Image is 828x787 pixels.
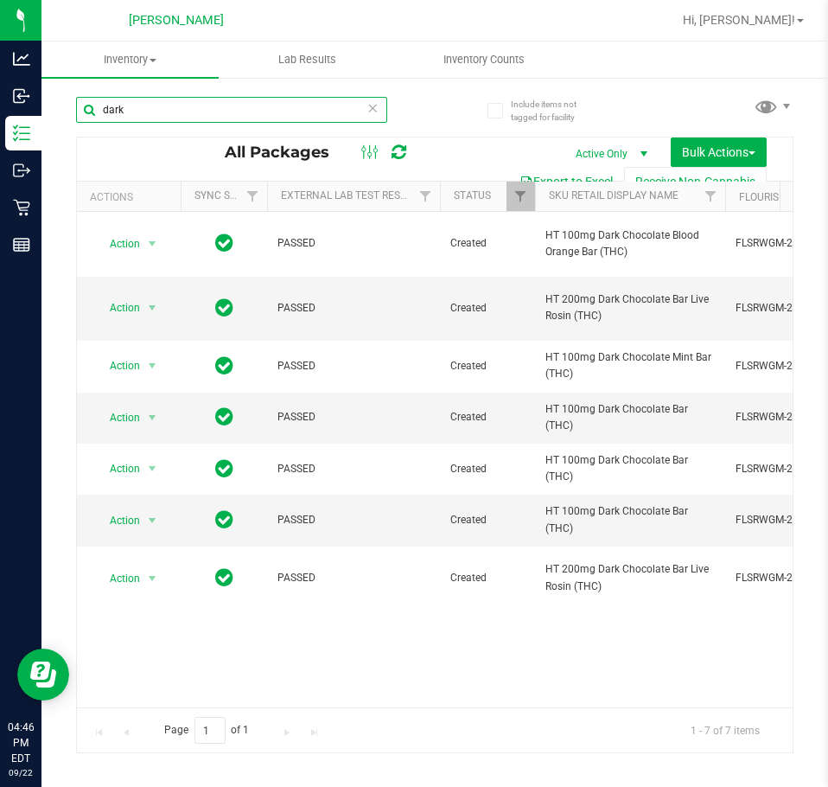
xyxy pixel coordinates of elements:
[150,717,264,744] span: Page of 1
[94,566,141,591] span: Action
[13,236,30,253] inline-svg: Reports
[194,717,226,744] input: 1
[277,235,430,252] span: PASSED
[194,189,261,202] a: Sync Status
[94,406,141,430] span: Action
[215,354,233,378] span: In Sync
[142,406,163,430] span: select
[13,125,30,142] inline-svg: Inventory
[545,227,715,260] span: HT 100mg Dark Chocolate Blood Orange Bar (THC)
[506,182,535,211] a: Filter
[450,461,525,477] span: Created
[277,512,430,528] span: PASSED
[142,509,163,533] span: select
[13,50,30,67] inline-svg: Analytics
[277,358,430,374] span: PASSED
[277,461,430,477] span: PASSED
[94,232,141,256] span: Action
[76,97,387,123] input: Search Package ID, Item Name, SKU, Lot or Part Number...
[697,182,725,211] a: Filter
[277,409,430,425] span: PASSED
[450,235,525,252] span: Created
[671,138,767,167] button: Bulk Actions
[450,358,525,374] span: Created
[450,409,525,425] span: Created
[94,354,141,378] span: Action
[281,189,417,202] a: External Lab Test Result
[215,231,233,255] span: In Sync
[396,42,573,78] a: Inventory Counts
[8,720,34,766] p: 04:46 PM EDT
[545,561,715,594] span: HT 200mg Dark Chocolate Bar Live Rosin (THC)
[41,42,219,78] a: Inventory
[142,296,163,320] span: select
[94,509,141,533] span: Action
[450,300,525,317] span: Created
[545,452,715,485] span: HT 100mg Dark Chocolate Bar (THC)
[142,232,163,256] span: select
[215,296,233,320] span: In Sync
[142,354,163,378] span: select
[677,717,774,743] span: 1 - 7 of 7 items
[8,766,34,779] p: 09/22
[511,98,597,124] span: Include items not tagged for facility
[142,566,163,591] span: select
[17,649,69,701] iframe: Resource center
[94,296,141,320] span: Action
[13,87,30,105] inline-svg: Inbound
[420,52,548,67] span: Inventory Counts
[215,457,233,481] span: In Sync
[129,13,224,28] span: [PERSON_NAME]
[215,405,233,429] span: In Sync
[255,52,360,67] span: Lab Results
[682,145,755,159] span: Bulk Actions
[549,189,678,202] a: SKU Retail Display Name
[411,182,440,211] a: Filter
[277,570,430,586] span: PASSED
[41,52,219,67] span: Inventory
[219,42,396,78] a: Lab Results
[366,97,379,119] span: Clear
[215,566,233,590] span: In Sync
[545,291,715,324] span: HT 200mg Dark Chocolate Bar Live Rosin (THC)
[239,182,267,211] a: Filter
[13,199,30,216] inline-svg: Retail
[545,503,715,536] span: HT 100mg Dark Chocolate Bar (THC)
[508,167,624,196] button: Export to Excel
[215,508,233,532] span: In Sync
[545,401,715,434] span: HT 100mg Dark Chocolate Bar (THC)
[454,189,491,202] a: Status
[683,13,795,27] span: Hi, [PERSON_NAME]!
[450,570,525,586] span: Created
[142,457,163,481] span: select
[545,349,715,382] span: HT 100mg Dark Chocolate Mint Bar (THC)
[225,143,347,162] span: All Packages
[94,457,141,481] span: Action
[277,300,430,317] span: PASSED
[13,162,30,179] inline-svg: Outbound
[450,512,525,528] span: Created
[624,167,767,196] button: Receive Non-Cannabis
[90,191,174,203] div: Actions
